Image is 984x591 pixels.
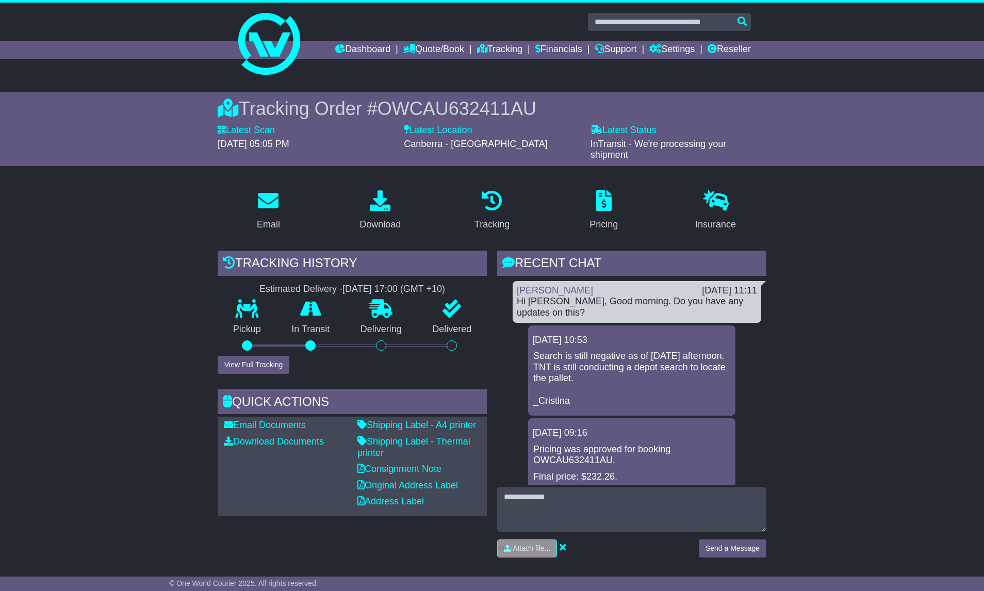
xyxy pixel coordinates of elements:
[257,218,280,232] div: Email
[533,444,730,466] p: Pricing was approved for booking OWCAU632411AU.
[417,324,487,335] p: Delivered
[533,471,730,483] p: Final price: $232.26.
[218,139,289,149] span: [DATE] 05:05 PM
[218,97,766,120] div: Tracking Order #
[218,389,487,417] div: Quick Actions
[403,41,464,59] a: Quote/Book
[353,187,407,235] a: Download
[218,324,276,335] p: Pickup
[517,296,757,318] div: Hi [PERSON_NAME], Good morning. Do you have any updates on this?
[533,351,730,406] p: Search is still negative as of [DATE] afternoon. TNT is still conducting a depot search to locate...
[357,496,424,506] a: Address Label
[699,539,766,557] button: Send a Message
[708,41,751,59] a: Reseller
[468,187,516,235] a: Tracking
[342,284,445,295] div: [DATE] 17:00 (GMT +10)
[357,480,458,490] a: Original Address Label
[345,324,417,335] p: Delivering
[517,285,593,295] a: [PERSON_NAME]
[169,579,318,587] span: © One World Courier 2025. All rights reserved.
[276,324,346,335] p: In Transit
[359,218,401,232] div: Download
[357,464,441,474] a: Consignment Note
[589,218,618,232] div: Pricing
[477,41,522,59] a: Tracking
[695,218,736,232] div: Insurance
[535,41,582,59] a: Financials
[218,125,275,136] label: Latest Scan
[532,335,731,346] div: [DATE] 10:53
[357,420,476,430] a: Shipping Label - A4 printer
[595,41,636,59] a: Support
[335,41,390,59] a: Dashboard
[218,251,487,278] div: Tracking history
[583,187,625,235] a: Pricing
[497,251,766,278] div: RECENT CHAT
[250,187,287,235] a: Email
[404,125,472,136] label: Latest Location
[357,436,470,458] a: Shipping Label - Thermal printer
[224,436,324,447] a: Download Documents
[218,284,487,295] div: Estimated Delivery -
[218,356,289,374] button: View Full Tracking
[591,125,657,136] label: Latest Status
[474,218,510,232] div: Tracking
[404,139,547,149] span: Canberra - [GEOGRAPHIC_DATA]
[378,98,536,119] span: OWCAU632411AU
[688,187,743,235] a: Insurance
[532,428,731,439] div: [DATE] 09:16
[591,139,727,160] span: InTransit - We're processing your shipment
[649,41,695,59] a: Settings
[702,285,757,297] div: [DATE] 11:11
[224,420,306,430] a: Email Documents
